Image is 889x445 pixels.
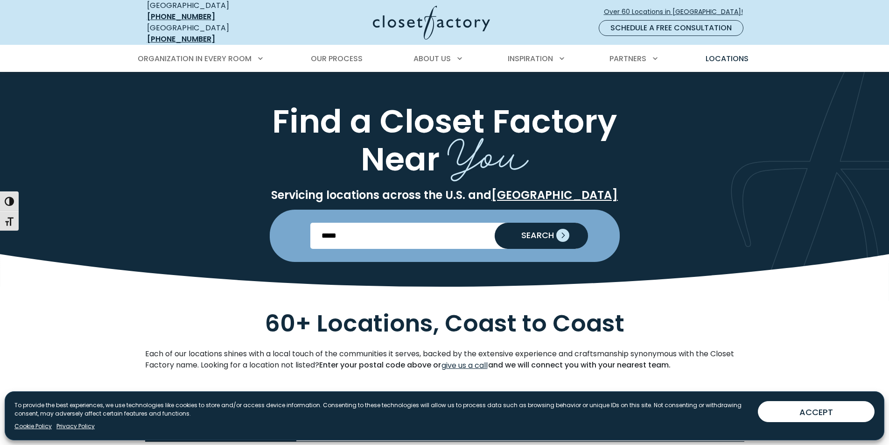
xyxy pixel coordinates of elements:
[599,20,743,36] a: Schedule a Free Consultation
[272,99,617,144] span: Find a Closet Factory
[491,187,618,203] a: [GEOGRAPHIC_DATA]
[131,46,758,72] nav: Primary Menu
[319,360,671,370] strong: Enter your postal code above or and we will connect you with your nearest team.
[145,348,744,372] p: Each of our locations shines with a local touch of the communities it serves, backed by the exten...
[265,307,624,340] span: 60+ Locations, Coast to Coast
[138,53,252,64] span: Organization in Every Room
[311,53,363,64] span: Our Process
[147,22,282,45] div: [GEOGRAPHIC_DATA]
[147,11,215,22] a: [PHONE_NUMBER]
[758,401,875,422] button: ACCEPT
[609,53,646,64] span: Partners
[373,6,490,40] img: Closet Factory Logo
[441,360,488,372] a: give us a call
[603,4,751,20] a: Over 60 Locations in [GEOGRAPHIC_DATA]!
[508,53,553,64] span: Inspiration
[495,223,588,249] button: Search our Nationwide Locations
[413,53,451,64] span: About Us
[361,136,440,182] span: Near
[604,7,750,17] span: Over 60 Locations in [GEOGRAPHIC_DATA]!
[145,188,744,202] p: Servicing locations across the U.S. and
[514,231,554,240] span: SEARCH
[706,53,749,64] span: Locations
[14,401,750,418] p: To provide the best experiences, we use technologies like cookies to store and/or access device i...
[147,34,215,44] a: [PHONE_NUMBER]
[310,223,579,249] input: Enter Postal Code
[14,422,52,431] a: Cookie Policy
[56,422,95,431] a: Privacy Policy
[448,117,529,185] span: You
